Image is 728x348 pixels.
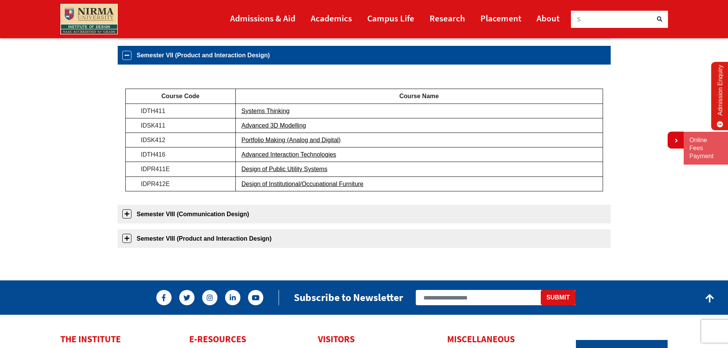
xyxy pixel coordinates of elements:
[242,137,341,143] a: Portfolio Making (Analog and Digital)
[689,136,722,160] a: Online Fees Payment
[430,10,465,27] a: Research
[118,229,611,248] a: Semester VIII (Product and Interaction Design)
[242,108,290,114] a: Systems Thinking
[311,10,352,27] a: Academics
[125,89,235,104] td: Course Code
[577,15,581,23] span: S
[125,104,235,118] td: IDTH411
[125,176,235,191] td: IDPR412E
[367,10,414,27] a: Campus Life
[480,10,521,27] a: Placement
[125,133,235,147] td: IDSK412
[242,122,306,129] a: Advanced 3D Modelling
[242,151,336,158] a: Advanced Interaction Technologies
[541,290,576,305] button: Submit
[242,181,363,187] a: Design of Institutional/Occupational Furniture
[235,89,603,104] td: Course Name
[537,10,559,27] a: About
[125,162,235,176] td: IDPR411E
[294,291,403,304] h2: Subscribe to Newsletter
[125,118,235,133] td: IDSK411
[118,46,611,65] a: Semester VII (Product and Interaction Design)
[230,10,295,27] a: Admissions & Aid
[118,205,611,223] a: Semester VIII (Communication Design)
[125,147,235,162] td: IDTH416
[60,4,118,34] img: main_logo
[242,166,328,172] a: Design of Public Utility Systems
